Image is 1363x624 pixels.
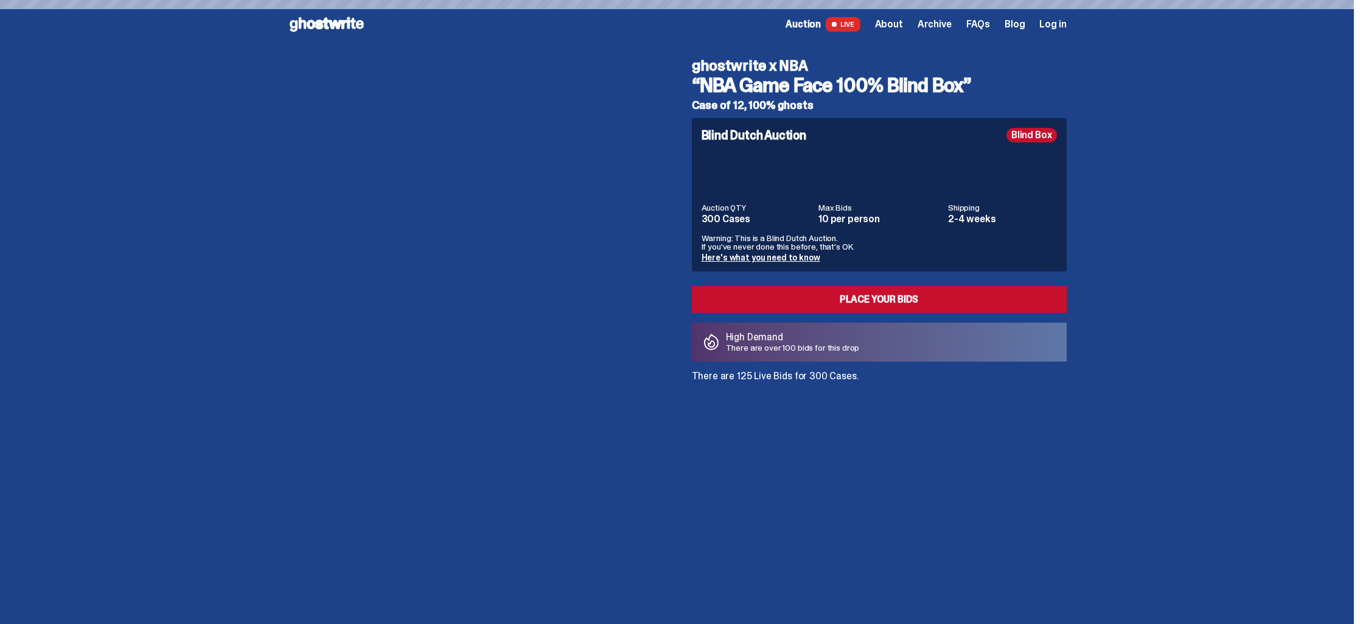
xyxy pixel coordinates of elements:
p: Warning: This is a Blind Dutch Auction. If you’ve never done this before, that’s OK. [702,234,1057,251]
a: Place your Bids [692,286,1067,313]
p: There are over 100 bids for this drop [726,343,860,352]
a: Log in [1039,19,1066,29]
dd: 300 Cases [702,214,812,224]
div: Blind Box [1006,128,1057,142]
dt: Max Bids [818,203,941,212]
p: There are 125 Live Bids for 300 Cases. [692,371,1067,381]
a: Archive [918,19,952,29]
span: LIVE [826,17,860,32]
h5: Case of 12, 100% ghosts [692,100,1067,111]
a: Auction LIVE [786,17,860,32]
dd: 2-4 weeks [948,214,1057,224]
a: Here's what you need to know [702,252,820,263]
a: FAQs [966,19,990,29]
dt: Shipping [948,203,1057,212]
a: Blog [1005,19,1025,29]
h4: ghostwrite x NBA [692,58,1067,73]
span: Auction [786,19,821,29]
dt: Auction QTY [702,203,812,212]
h3: “NBA Game Face 100% Blind Box” [692,75,1067,95]
dd: 10 per person [818,214,941,224]
h4: Blind Dutch Auction [702,129,806,141]
a: About [875,19,903,29]
p: High Demand [726,332,860,342]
